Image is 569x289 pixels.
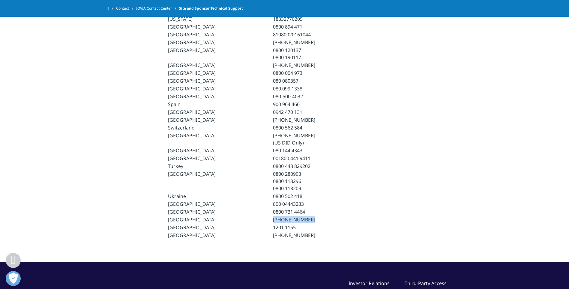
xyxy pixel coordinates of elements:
[163,15,268,23] td: [US_STATE]
[6,271,21,286] button: Open Preferences
[163,200,268,208] td: [GEOGRAPHIC_DATA]
[349,280,390,287] a: Investor Relations
[268,31,373,38] td: 81080020161044
[268,193,373,200] td: 0800 502 418
[268,124,373,131] td: 0800 562 584
[163,85,268,92] td: [GEOGRAPHIC_DATA]
[268,108,373,116] td: 0942 470 131
[268,163,373,170] td: 0800 448 829202
[268,85,373,92] td: 080 099 1338
[163,77,268,84] td: [GEOGRAPHIC_DATA]
[163,224,268,231] td: [GEOGRAPHIC_DATA]
[268,170,373,192] td: 0800 280993 0800 113296 0800 113209
[163,93,268,100] td: [GEOGRAPHIC_DATA]
[163,39,268,46] td: [GEOGRAPHIC_DATA]
[268,208,373,215] td: 0800 731 4464
[163,208,268,215] td: [GEOGRAPHIC_DATA]
[268,15,373,23] td: 18332770205
[268,155,373,162] td: 001800 441 9411
[405,280,447,287] a: Third-Party Access
[163,216,268,223] td: [GEOGRAPHIC_DATA]
[268,224,373,231] td: 1201 1155
[136,3,179,14] a: IQVIA Contact Center
[268,69,373,77] td: 0800 004 973
[179,3,243,14] span: Site and Sponsor Technical Support
[268,23,373,30] td: 0800 894 471
[163,23,268,30] td: [GEOGRAPHIC_DATA]
[163,232,268,239] td: [GEOGRAPHIC_DATA]
[268,147,373,154] td: 080 144 4343
[268,39,373,46] td: [PHONE_NUMBER]
[163,147,268,154] td: [GEOGRAPHIC_DATA]
[268,132,373,146] td: [PHONE_NUMBER] (US DID Only)
[268,216,373,223] td: [PHONE_NUMBER]
[268,47,373,61] td: 0800 120137 0800 190117
[163,193,268,200] td: Ukraine
[163,108,268,116] td: [GEOGRAPHIC_DATA]
[268,232,373,239] td: [PHONE_NUMBER]
[268,200,373,208] td: 800 04443233
[163,69,268,77] td: [GEOGRAPHIC_DATA]
[163,155,268,162] td: [GEOGRAPHIC_DATA]
[163,124,268,131] td: Switzerland
[163,163,268,170] td: Turkey
[268,116,373,123] td: [PHONE_NUMBER]
[268,62,373,69] td: [PHONE_NUMBER]
[163,170,268,192] td: [GEOGRAPHIC_DATA]
[163,132,268,146] td: [GEOGRAPHIC_DATA]
[163,101,268,108] td: Spain
[163,116,268,123] td: [GEOGRAPHIC_DATA]
[163,47,268,61] td: [GEOGRAPHIC_DATA]
[268,93,373,100] td: 080-500-4032
[268,77,373,84] td: 080 080357
[116,3,136,14] a: Contact
[163,62,268,69] td: [GEOGRAPHIC_DATA]
[163,31,268,38] td: [GEOGRAPHIC_DATA]
[268,101,373,108] td: 900 964 466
